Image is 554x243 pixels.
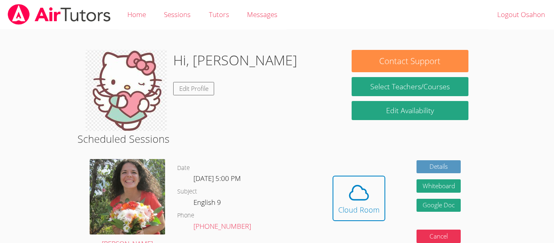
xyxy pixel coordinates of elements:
span: [DATE] 5:00 PM [193,174,241,183]
dt: Subject [177,187,197,197]
a: Edit Profile [173,82,215,95]
a: Select Teachers/Courses [352,77,468,96]
a: Google Doc [417,199,461,212]
div: Cloud Room [338,204,380,215]
h1: Hi, [PERSON_NAME] [173,50,297,71]
span: Messages [247,10,277,19]
img: airtutors_banner-c4298cdbf04f3fff15de1276eac7730deb9818008684d7c2e4769d2f7ddbe033.png [7,4,112,25]
button: Contact Support [352,50,468,72]
button: Whiteboard [417,179,461,193]
a: [PHONE_NUMBER] [193,221,251,231]
a: Details [417,160,461,174]
img: avatar.png [90,159,165,234]
dt: Phone [177,211,194,221]
a: Edit Availability [352,101,468,120]
img: 1000001815.jpg [86,50,167,131]
button: Cancel [417,230,461,243]
button: Cloud Room [333,176,385,221]
dt: Date [177,163,190,173]
h2: Scheduled Sessions [77,131,477,146]
dd: English 9 [193,197,223,211]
